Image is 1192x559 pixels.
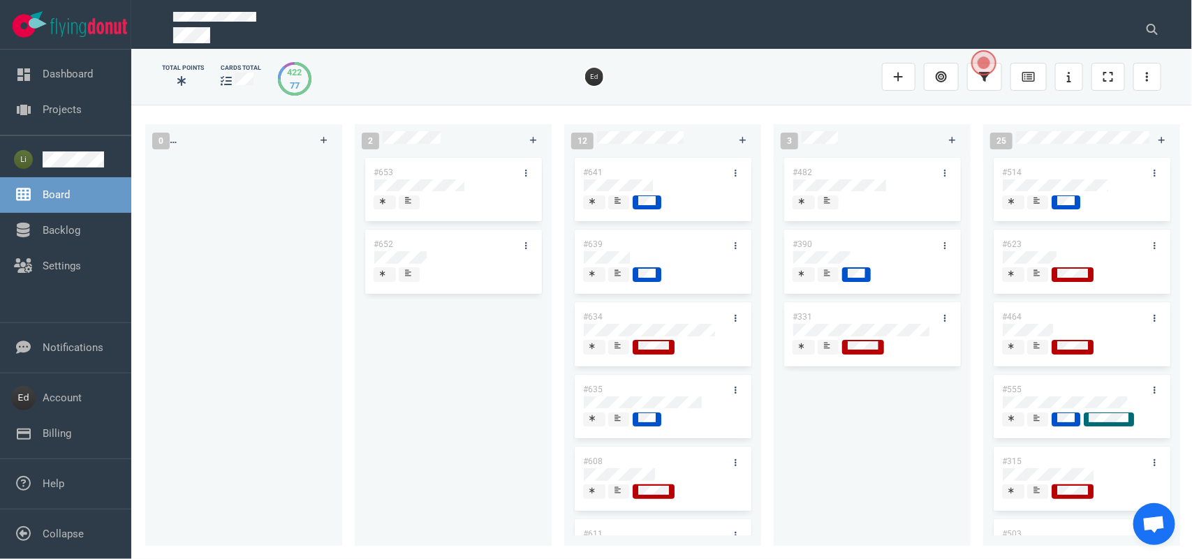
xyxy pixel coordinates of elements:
a: #514 [1002,167,1022,177]
a: #315 [1002,456,1022,466]
a: #331 [793,312,812,322]
a: #611 [583,529,603,539]
a: Backlog [43,224,80,237]
a: Settings [43,260,81,272]
span: 12 [571,133,594,149]
a: #652 [374,239,393,249]
a: Collapse [43,528,84,540]
img: 26 [585,68,603,86]
a: Projects [43,103,82,116]
a: #653 [374,167,393,177]
a: Dashboard [43,68,93,80]
a: Billing [43,427,71,440]
a: #555 [1002,385,1022,394]
span: 25 [990,133,1013,149]
a: Aprire la chat [1133,503,1175,545]
button: Open the dialog [971,50,996,75]
a: Help [43,477,64,490]
span: 2 [362,133,379,149]
a: #623 [1002,239,1022,249]
a: #608 [583,456,603,466]
div: 422 [288,66,302,79]
a: #635 [583,385,603,394]
a: Board [43,188,70,201]
a: #482 [793,167,812,177]
span: 3 [781,133,798,149]
a: #639 [583,239,603,249]
a: Account [43,392,82,404]
a: #641 [583,167,603,177]
div: 77 [288,79,302,92]
img: Flying Donut text logo [50,18,127,37]
div: cards total [221,64,261,73]
a: #464 [1002,312,1022,322]
a: #503 [1002,529,1022,539]
a: Notifications [43,341,103,354]
a: #634 [583,312,603,322]
span: 0 [152,133,170,149]
div: Total Points [162,64,204,73]
a: #390 [793,239,812,249]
